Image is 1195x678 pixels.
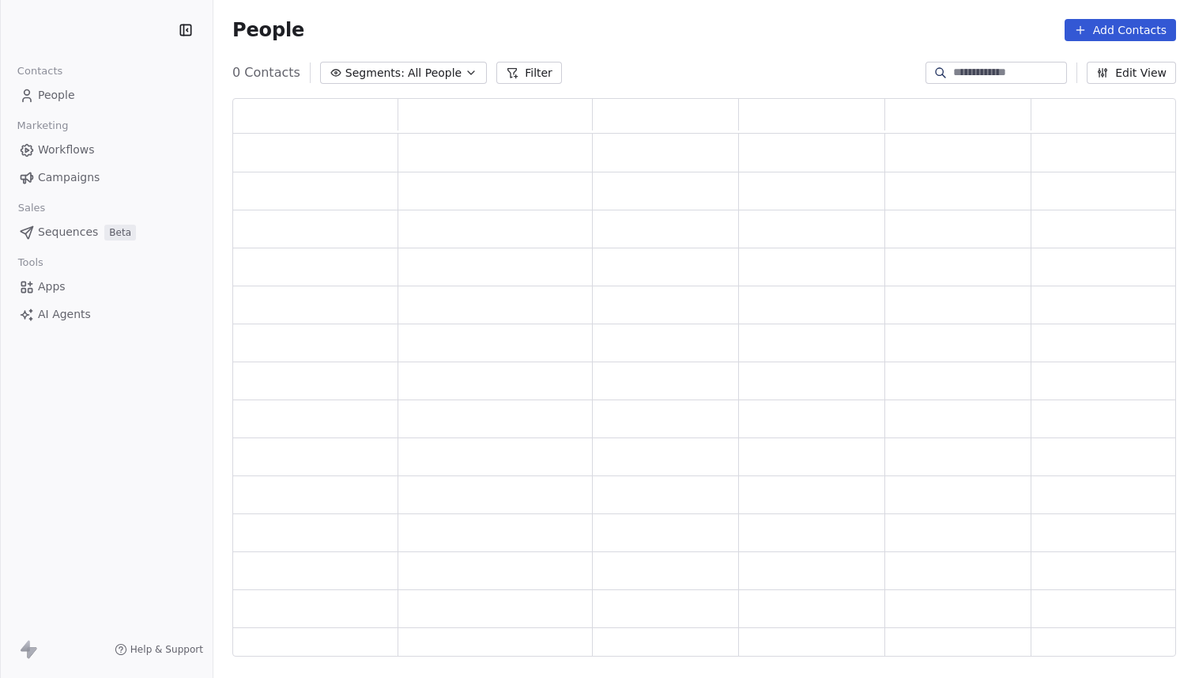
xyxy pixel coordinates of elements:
[13,219,200,245] a: SequencesBeta
[232,63,300,82] span: 0 Contacts
[38,169,100,186] span: Campaigns
[115,643,203,656] a: Help & Support
[1065,19,1176,41] button: Add Contacts
[13,137,200,163] a: Workflows
[13,274,200,300] a: Apps
[408,65,462,81] span: All People
[1087,62,1176,84] button: Edit View
[232,18,304,42] span: People
[130,643,203,656] span: Help & Support
[38,224,98,241] span: Sequences
[104,225,136,241] span: Beta
[11,196,52,220] span: Sales
[10,114,75,138] span: Marketing
[38,278,66,295] span: Apps
[496,62,562,84] button: Filter
[10,59,70,83] span: Contacts
[11,251,50,275] span: Tools
[38,87,75,104] span: People
[345,65,405,81] span: Segments:
[13,301,200,328] a: AI Agents
[38,142,95,158] span: Workflows
[13,165,200,191] a: Campaigns
[13,82,200,108] a: People
[38,306,91,323] span: AI Agents
[233,134,1178,657] div: grid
